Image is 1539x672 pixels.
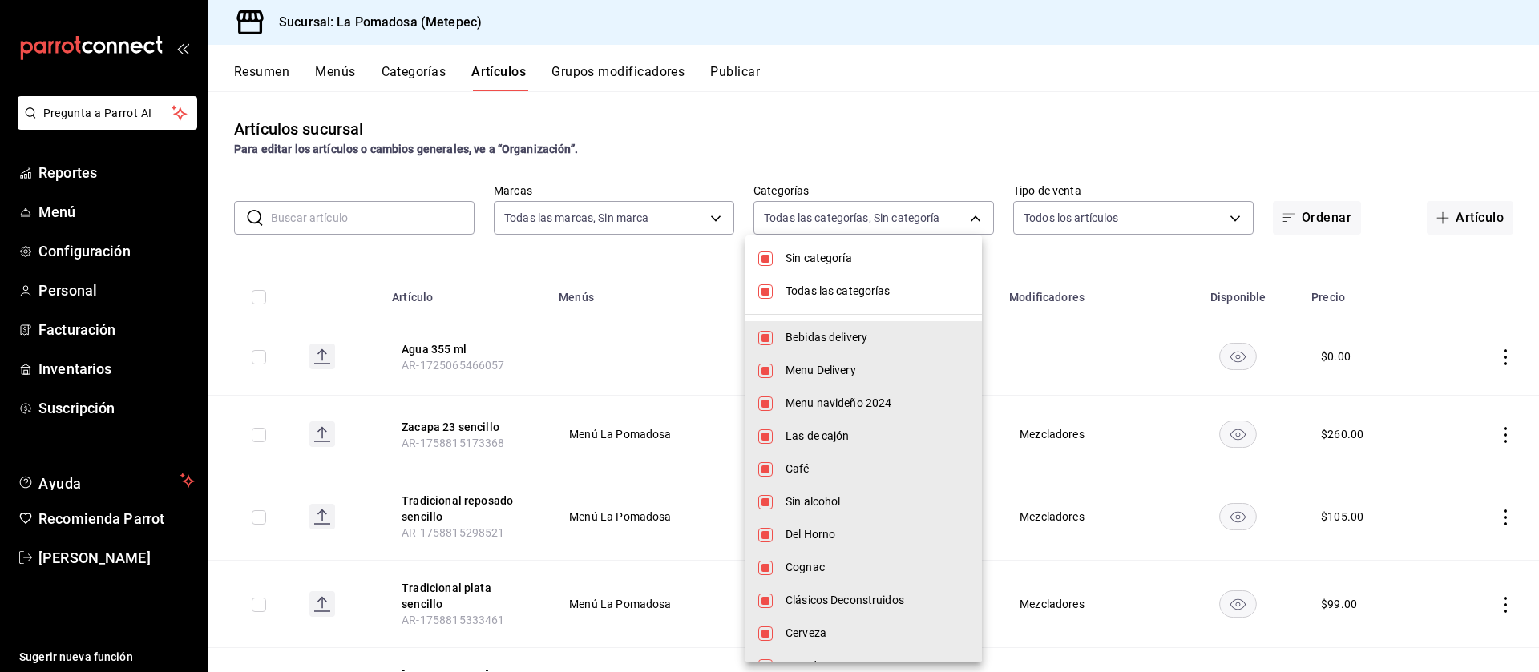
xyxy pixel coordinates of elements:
[786,283,969,300] span: Todas las categorías
[786,395,969,412] span: Menu navideño 2024
[786,428,969,445] span: Las de cajón
[786,559,969,576] span: Cognac
[786,461,969,477] span: Café
[786,329,969,346] span: Bebidas delivery
[786,250,969,267] span: Sin categoría
[786,493,969,510] span: Sin alcohol
[786,526,969,543] span: Del Horno
[786,362,969,379] span: Menu Delivery
[786,625,969,642] span: Cerveza
[786,592,969,609] span: Clásicos Deconstruidos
